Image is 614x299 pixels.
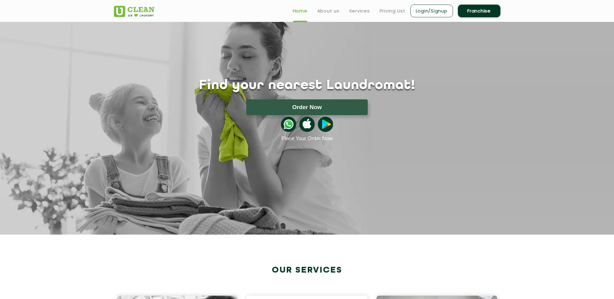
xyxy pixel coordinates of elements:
[317,7,339,15] a: About us
[349,7,370,15] a: Services
[410,5,453,17] a: Login/Signup
[281,136,332,142] a: Place Your Order Now
[281,117,296,132] img: whatsappicon.png
[246,99,368,115] button: Order Now
[299,117,314,132] img: apple-icon.png
[380,7,405,15] a: Pricing List
[318,117,333,132] img: playstoreicon.png
[114,6,154,17] img: UClean Laundry and Dry Cleaning
[114,265,500,275] h2: Our Services
[293,7,307,15] a: Home
[109,78,505,93] h1: Find your nearest Laundromat!
[458,5,500,17] a: Franchise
